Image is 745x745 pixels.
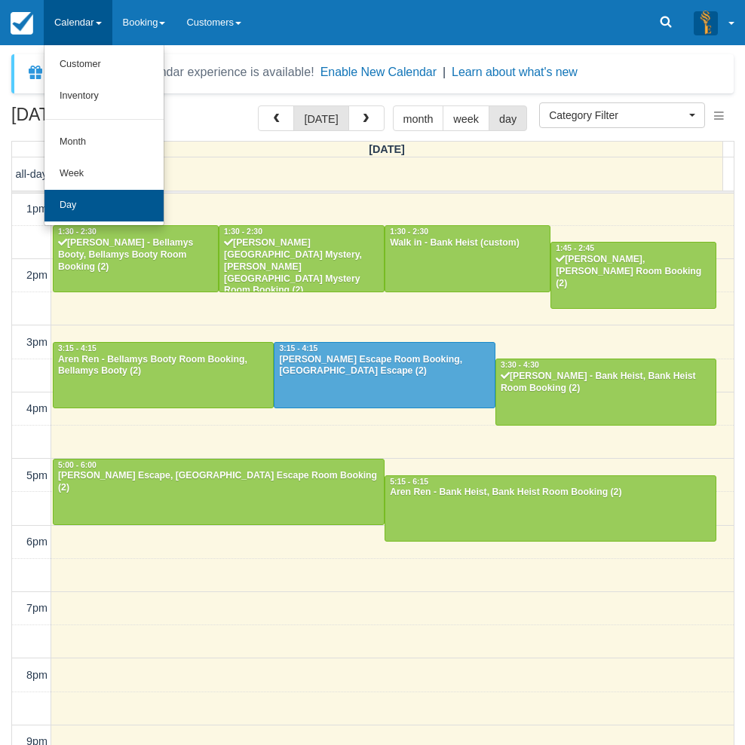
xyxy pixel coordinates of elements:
a: Week [44,158,164,190]
a: 1:30 - 2:30[PERSON_NAME][GEOGRAPHIC_DATA] Mystery, [PERSON_NAME][GEOGRAPHIC_DATA] Mystery Room Bo... [219,225,385,292]
a: 1:45 - 2:45[PERSON_NAME], [PERSON_NAME] Room Booking (2) [550,242,716,308]
a: 3:15 - 4:15[PERSON_NAME] Escape Room Booking, [GEOGRAPHIC_DATA] Escape (2) [274,342,495,408]
a: 1:30 - 2:30[PERSON_NAME] - Bellamys Booty, Bellamys Booty Room Booking (2) [53,225,219,292]
div: [PERSON_NAME] Escape, [GEOGRAPHIC_DATA] Escape Room Booking (2) [57,470,380,494]
button: month [393,105,444,131]
img: A3 [694,11,718,35]
div: [PERSON_NAME] - Bellamys Booty, Bellamys Booty Room Booking (2) [57,237,214,273]
div: [PERSON_NAME], [PERSON_NAME] Room Booking (2) [555,254,712,290]
a: 5:15 - 6:15Aren Ren - Bank Heist, Bank Heist Room Booking (2) [385,475,716,542]
a: 1:30 - 2:30Walk in - Bank Heist (custom) [385,225,550,292]
a: Inventory [44,81,164,112]
div: Walk in - Bank Heist (custom) [389,237,546,249]
button: Category Filter [539,102,705,128]
button: week [443,105,489,131]
a: Customer [44,49,164,81]
span: 3pm [26,336,48,348]
ul: Calendar [44,45,164,226]
span: 7pm [26,602,48,614]
span: 3:15 - 4:15 [58,344,97,353]
span: 4pm [26,402,48,414]
span: 5:15 - 6:15 [390,478,428,486]
span: | [443,66,446,78]
a: 3:30 - 4:30[PERSON_NAME] - Bank Heist, Bank Heist Room Booking (2) [495,359,716,425]
span: 1:30 - 2:30 [58,227,97,236]
button: [DATE] [293,105,348,131]
button: day [489,105,527,131]
span: 8pm [26,669,48,681]
span: 5pm [26,469,48,481]
div: [PERSON_NAME][GEOGRAPHIC_DATA] Mystery, [PERSON_NAME][GEOGRAPHIC_DATA] Mystery Room Booking (2) [223,237,380,297]
span: Category Filter [549,108,685,123]
span: all-day [16,168,48,180]
span: 6pm [26,536,48,548]
h2: [DATE] [11,105,202,133]
div: Aren Ren - Bellamys Booty Room Booking, Bellamys Booty (2) [57,354,269,378]
a: 5:00 - 6:00[PERSON_NAME] Escape, [GEOGRAPHIC_DATA] Escape Room Booking (2) [53,459,385,525]
span: 2pm [26,269,48,281]
span: 1pm [26,203,48,215]
span: 1:30 - 2:30 [224,227,262,236]
span: 3:15 - 4:15 [279,344,317,353]
div: A new Booking Calendar experience is available! [51,63,314,81]
a: 3:15 - 4:15Aren Ren - Bellamys Booty Room Booking, Bellamys Booty (2) [53,342,274,408]
span: 5:00 - 6:00 [58,461,97,469]
img: checkfront-main-nav-mini-logo.png [11,12,33,35]
span: 1:30 - 2:30 [390,227,428,236]
span: 3:30 - 4:30 [501,361,539,369]
div: Aren Ren - Bank Heist, Bank Heist Room Booking (2) [389,487,712,499]
span: [DATE] [369,143,405,155]
div: [PERSON_NAME] Escape Room Booking, [GEOGRAPHIC_DATA] Escape (2) [278,354,490,378]
a: Month [44,127,164,158]
span: 1:45 - 2:45 [556,244,594,252]
a: Learn about what's new [452,66,578,78]
a: Day [44,190,164,221]
div: [PERSON_NAME] - Bank Heist, Bank Heist Room Booking (2) [500,371,712,395]
button: Enable New Calendar [320,65,437,80]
